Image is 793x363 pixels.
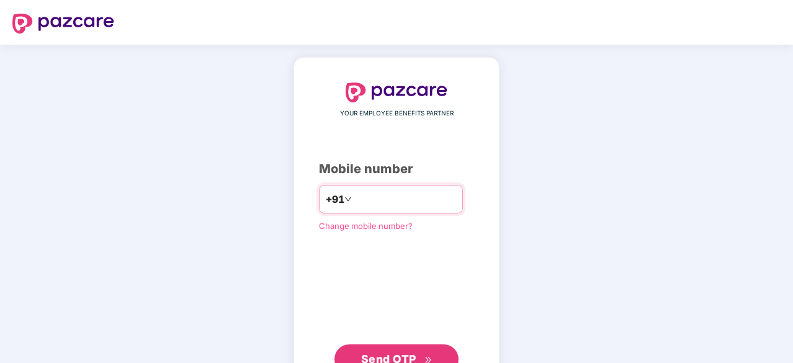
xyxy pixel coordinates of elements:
div: Mobile number [319,159,474,179]
span: +91 [326,192,344,207]
span: YOUR EMPLOYEE BENEFITS PARTNER [340,109,454,119]
img: logo [12,14,114,34]
img: logo [346,83,447,102]
a: Change mobile number? [319,221,413,231]
span: down [344,195,352,203]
